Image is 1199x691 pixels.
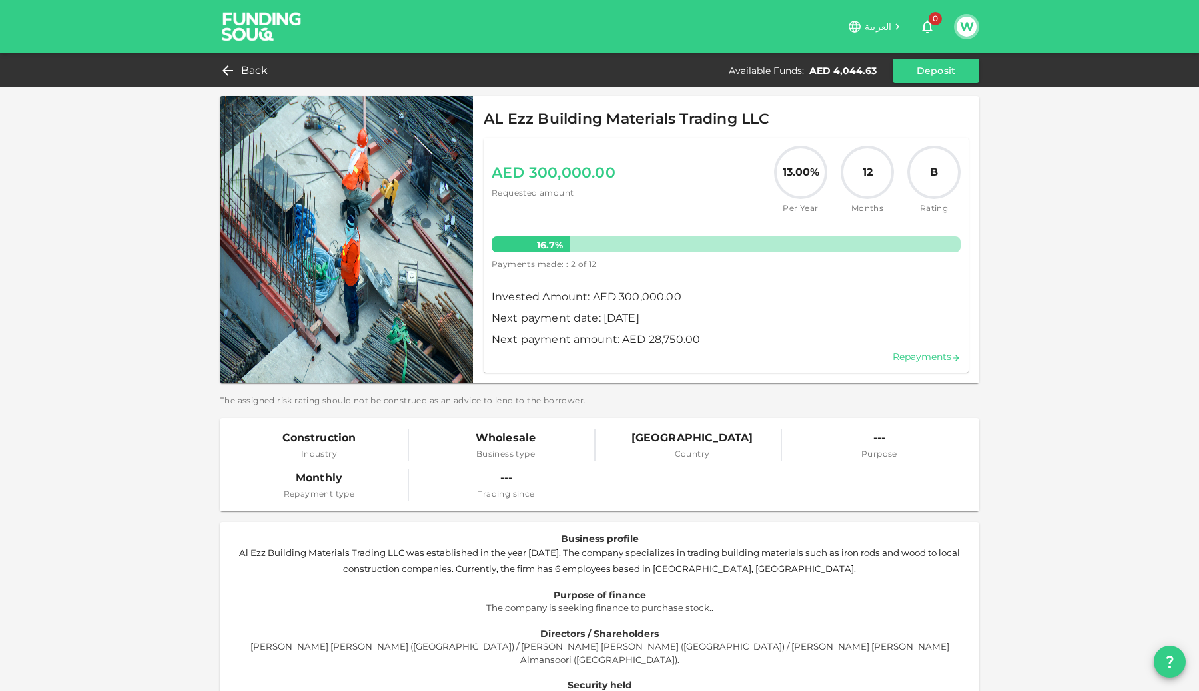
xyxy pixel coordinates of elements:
span: Al Ezz Building Materials Trading LLC was established in the year [DATE]. The company specializes... [239,547,962,573]
span: [PERSON_NAME] [PERSON_NAME] ([GEOGRAPHIC_DATA]) / [PERSON_NAME] [PERSON_NAME] ([GEOGRAPHIC_DATA])... [250,641,951,664]
span: Repayment type [284,487,355,501]
span: Months [841,202,894,215]
span: Business profile [561,533,639,545]
span: . [711,602,713,614]
span: Rating [907,202,961,215]
span: Next payment date: [DATE] [492,309,961,328]
span: العربية [865,21,891,33]
span: 12 [863,164,873,180]
span: --- [861,429,897,447]
span: --- [478,469,534,487]
img: Marketplace Logo [220,96,473,383]
span: Monthly [284,469,355,487]
span: B [930,164,938,180]
span: Wholesale [476,429,536,447]
span: Construction [282,429,356,447]
span: Payments made: : 2 of 12 [492,258,597,271]
button: W [957,17,977,37]
div: Available Funds : [729,64,804,77]
span: Back [241,61,268,80]
p: 16.7 % [492,238,570,252]
div: AED 4,044.63 [809,64,877,77]
button: 0 [914,13,941,40]
span: [GEOGRAPHIC_DATA] [631,429,753,447]
span: Directors / Shareholders [540,628,659,640]
span: The assigned risk rating should not be construed as an advice to lend to the borrower. [220,394,979,407]
span: Requested amount [492,186,615,200]
span: AL Ezz Building Materials Trading LLC [484,107,770,132]
span: Trading since [478,487,534,501]
span: Industry [282,447,356,461]
span: Invested Amount: AED 300,000.00 [492,288,961,306]
span: 13.00% [783,164,819,180]
a: Repayments [893,351,961,363]
span: Security held [568,679,632,691]
span: Purpose of finance [554,589,646,601]
span: Per Year [774,202,827,215]
span: Next payment amount: AED 28,750.00 [492,330,961,349]
button: Deposit [893,59,979,83]
span: The company is seeking finance to purchase stock. [486,602,711,613]
span: Country [631,447,753,461]
span: Purpose [861,447,897,461]
span: AED 300,000.00 [492,160,615,186]
span: 0 [929,12,942,25]
span: Business type [476,447,536,461]
button: question [1154,646,1186,678]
